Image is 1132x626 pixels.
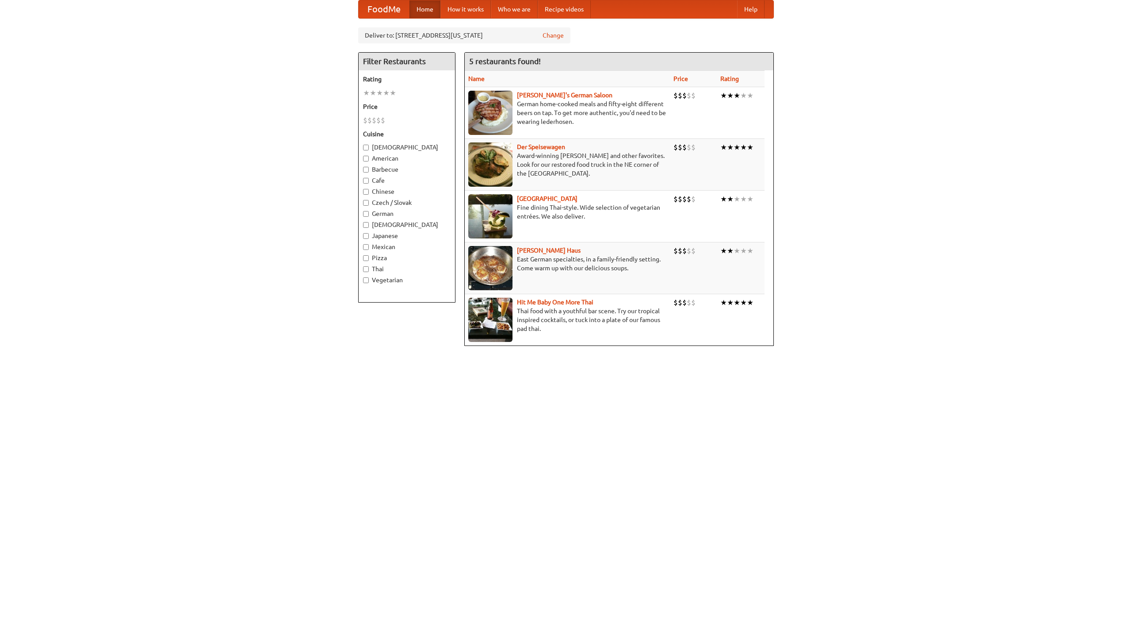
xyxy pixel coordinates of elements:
a: Home [409,0,440,18]
input: Japanese [363,233,369,239]
input: Czech / Slovak [363,200,369,206]
input: Barbecue [363,167,369,173]
li: ★ [740,91,747,100]
li: $ [678,246,682,256]
li: $ [682,91,687,100]
ng-pluralize: 5 restaurants found! [469,57,541,65]
a: [GEOGRAPHIC_DATA] [517,195,577,202]
li: $ [691,142,696,152]
li: ★ [740,194,747,204]
p: East German specialties, in a family-friendly setting. Come warm up with our delicious soups. [468,255,666,273]
li: $ [372,115,376,125]
img: esthers.jpg [468,91,512,135]
li: ★ [734,246,740,256]
h5: Cuisine [363,130,451,138]
li: ★ [727,298,734,307]
li: $ [691,194,696,204]
p: Award-winning [PERSON_NAME] and other favorites. Look for our restored food truck in the NE corne... [468,151,666,178]
li: ★ [747,91,753,100]
img: kohlhaus.jpg [468,246,512,290]
img: babythai.jpg [468,298,512,342]
li: $ [367,115,372,125]
label: Cafe [363,176,451,185]
input: Chinese [363,189,369,195]
li: $ [687,91,691,100]
label: Chinese [363,187,451,196]
li: ★ [734,142,740,152]
input: Pizza [363,255,369,261]
input: [DEMOGRAPHIC_DATA] [363,145,369,150]
li: ★ [734,194,740,204]
a: Hit Me Baby One More Thai [517,299,593,306]
li: $ [678,194,682,204]
li: $ [682,142,687,152]
li: $ [381,115,385,125]
li: ★ [376,88,383,98]
h5: Rating [363,75,451,84]
li: $ [678,298,682,307]
input: American [363,156,369,161]
li: $ [363,115,367,125]
li: ★ [727,142,734,152]
label: Barbecue [363,165,451,174]
li: ★ [727,194,734,204]
li: ★ [734,298,740,307]
img: satay.jpg [468,194,512,238]
input: German [363,211,369,217]
li: $ [673,91,678,100]
p: Fine dining Thai-style. Wide selection of vegetarian entrées. We also deliver. [468,203,666,221]
li: $ [682,246,687,256]
li: ★ [370,88,376,98]
li: ★ [720,246,727,256]
li: ★ [740,142,747,152]
p: German home-cooked meals and fifty-eight different beers on tap. To get more authentic, you'd nee... [468,100,666,126]
img: speisewagen.jpg [468,142,512,187]
label: Japanese [363,231,451,240]
label: Vegetarian [363,276,451,284]
li: $ [673,298,678,307]
li: ★ [720,194,727,204]
li: ★ [727,246,734,256]
a: [PERSON_NAME]'s German Saloon [517,92,612,99]
input: Vegetarian [363,277,369,283]
input: Mexican [363,244,369,250]
a: Der Speisewagen [517,143,565,150]
label: Pizza [363,253,451,262]
li: $ [691,298,696,307]
li: ★ [747,194,753,204]
a: Who we are [491,0,538,18]
li: ★ [383,88,390,98]
p: Thai food with a youthful bar scene. Try our tropical inspired cocktails, or tuck into a plate of... [468,307,666,333]
li: $ [687,298,691,307]
a: How it works [440,0,491,18]
label: German [363,209,451,218]
li: ★ [747,246,753,256]
li: ★ [747,142,753,152]
li: $ [691,246,696,256]
li: ★ [727,91,734,100]
li: ★ [740,246,747,256]
input: [DEMOGRAPHIC_DATA] [363,222,369,228]
li: $ [682,298,687,307]
a: [PERSON_NAME] Haus [517,247,581,254]
li: $ [687,142,691,152]
li: ★ [720,91,727,100]
label: Czech / Slovak [363,198,451,207]
li: $ [682,194,687,204]
label: [DEMOGRAPHIC_DATA] [363,143,451,152]
label: Mexican [363,242,451,251]
li: ★ [740,298,747,307]
a: Rating [720,75,739,82]
li: ★ [747,298,753,307]
label: Thai [363,265,451,273]
li: $ [678,91,682,100]
li: $ [673,142,678,152]
label: [DEMOGRAPHIC_DATA] [363,220,451,229]
li: $ [673,194,678,204]
a: FoodMe [359,0,409,18]
a: Name [468,75,485,82]
li: $ [678,142,682,152]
